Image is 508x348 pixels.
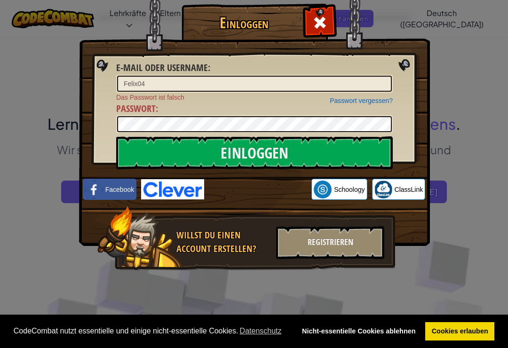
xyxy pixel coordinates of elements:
iframe: Schaltfläche „Über Google anmelden“ [204,179,311,200]
a: Passwort vergessen? [330,97,393,104]
img: schoology.png [314,181,332,198]
span: Das Passwort ist falsch [116,93,393,102]
img: clever-logo-blue.png [141,179,204,199]
label: : [116,102,158,116]
span: ClassLink [395,185,423,194]
span: Passwort [116,102,156,115]
label: : [116,61,210,75]
a: learn more about cookies [238,324,283,338]
a: deny cookies [295,322,422,341]
img: classlink-logo-small.png [374,181,392,198]
h1: Einloggen [184,15,304,31]
div: Willst du einen Account erstellen? [176,229,270,255]
a: allow cookies [425,322,494,341]
div: Über Google anmelden. Wird in neuem Tab geöffnet. [209,179,307,200]
img: facebook_small.png [85,181,103,198]
div: Registrieren [276,226,384,259]
span: CodeCombat nutzt essentielle und einige nicht-essentielle Cookies. [14,324,288,338]
span: Facebook [105,185,134,194]
input: Einloggen [116,136,393,169]
span: Schoology [334,185,365,194]
span: E-Mail oder Username [116,61,208,74]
